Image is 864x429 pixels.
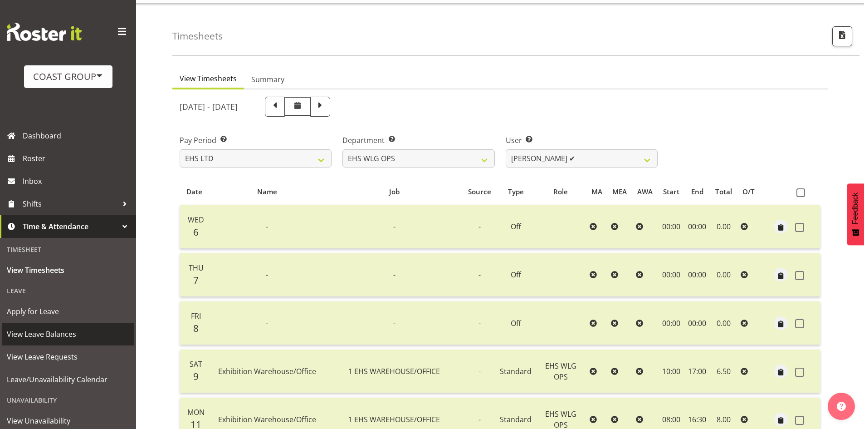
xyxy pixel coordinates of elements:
span: View Leave Requests [7,350,129,364]
span: O/T [742,187,755,197]
span: - [478,222,481,232]
td: 10:00 [658,350,685,393]
td: 00:00 [684,253,710,297]
span: Time & Attendance [23,220,118,233]
span: Shifts [23,197,118,211]
td: 0.00 [710,301,737,345]
span: 9 [193,370,199,383]
td: 0.00 [710,205,737,249]
td: 00:00 [684,301,710,345]
span: Apply for Leave [7,305,129,318]
span: Leave/Unavailability Calendar [7,373,129,386]
span: MEA [612,187,627,197]
div: Timesheet [2,240,134,259]
span: Mon [187,407,205,417]
span: - [266,270,268,280]
span: Wed [188,215,204,225]
span: Feedback [851,192,859,224]
label: Pay Period [180,135,332,146]
span: End [691,187,703,197]
span: Roster [23,152,132,165]
span: Total [715,187,732,197]
div: Unavailability [2,391,134,409]
img: Rosterit website logo [7,23,82,41]
span: Inbox [23,174,132,188]
span: Exhibition Warehouse/Office [218,366,316,376]
span: - [393,318,395,328]
span: Dashboard [23,129,132,143]
span: AWA [637,187,653,197]
span: - [393,270,395,280]
a: Leave/Unavailability Calendar [2,368,134,391]
span: Sat [190,359,202,369]
span: 7 [193,274,199,286]
h5: [DATE] - [DATE] [180,102,238,112]
label: Department [342,135,494,146]
span: View Unavailability [7,414,129,428]
span: Type [508,187,524,197]
span: Summary [251,74,284,85]
td: 0.00 [710,253,737,297]
span: 6 [193,226,199,238]
div: COAST GROUP [33,70,103,84]
span: - [478,270,481,280]
button: Export CSV [832,26,852,46]
td: 17:00 [684,350,710,393]
a: View Leave Requests [2,345,134,368]
span: 1 EHS WAREHOUSE/OFFICE [348,414,440,424]
span: 8 [193,322,199,335]
span: EHS WLG OPS [545,361,576,382]
span: MA [591,187,602,197]
div: Leave [2,281,134,300]
span: Start [663,187,679,197]
span: - [478,366,481,376]
button: Feedback - Show survey [847,183,864,245]
span: Thu [189,263,204,273]
span: Name [257,187,277,197]
span: View Timesheets [180,73,237,84]
td: 00:00 [684,205,710,249]
td: Off [496,301,535,345]
td: 00:00 [658,205,685,249]
td: Off [496,205,535,249]
span: View Timesheets [7,263,129,277]
span: Source [468,187,491,197]
a: View Timesheets [2,259,134,281]
img: help-xxl-2.png [837,402,846,411]
td: 6.50 [710,350,737,393]
span: - [266,318,268,328]
h4: Timesheets [172,31,223,41]
span: - [478,318,481,328]
span: - [393,222,395,232]
span: Fri [191,311,201,321]
a: View Leave Balances [2,323,134,345]
span: Job [389,187,400,197]
span: Role [553,187,568,197]
td: 00:00 [658,253,685,297]
td: 00:00 [658,301,685,345]
a: Apply for Leave [2,300,134,323]
span: View Leave Balances [7,327,129,341]
span: 1 EHS WAREHOUSE/OFFICE [348,366,440,376]
span: Date [186,187,202,197]
span: - [266,222,268,232]
td: Standard [496,350,535,393]
label: User [506,135,658,146]
td: Off [496,253,535,297]
span: - [478,414,481,424]
span: Exhibition Warehouse/Office [218,414,316,424]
